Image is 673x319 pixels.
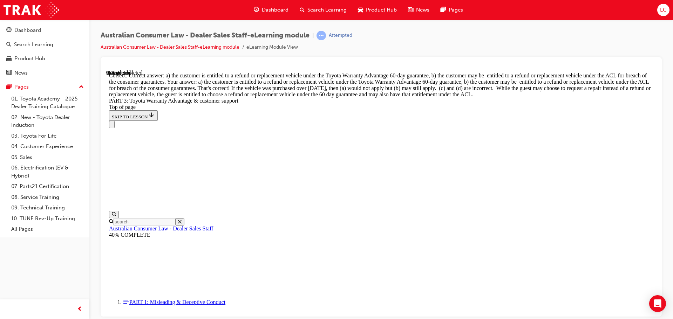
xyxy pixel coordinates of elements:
[441,6,446,14] span: pages-icon
[3,67,87,79] a: News
[69,148,78,156] button: Close search menu
[6,84,12,90] span: pages-icon
[329,32,352,39] div: Attempted
[358,6,363,14] span: car-icon
[8,181,87,192] a: 07. Parts21 Certification
[7,148,69,156] input: Search
[8,112,87,131] a: 02. New - Toyota Dealer Induction
[660,6,667,14] span: LC
[79,83,84,92] span: up-icon
[294,3,352,17] a: search-iconSearch Learning
[14,55,45,63] div: Product Hub
[3,52,87,65] a: Product Hub
[435,3,469,17] a: pages-iconPages
[3,38,87,51] a: Search Learning
[248,3,294,17] a: guage-iconDashboard
[8,141,87,152] a: 04. Customer Experience
[416,6,429,14] span: News
[408,6,413,14] span: news-icon
[3,51,8,58] button: Close navigation menu
[402,3,435,17] a: news-iconNews
[246,43,298,51] li: eLearning Module View
[449,6,463,14] span: Pages
[4,2,59,18] img: Trak
[307,6,347,14] span: Search Learning
[14,69,28,77] div: News
[8,202,87,213] a: 09. Technical Training
[6,56,12,62] span: car-icon
[254,6,259,14] span: guage-icon
[649,295,666,312] div: Open Intercom Messenger
[3,3,547,28] div: Correct. Correct answer: a) the customer is entitled to a refund or replacement vehicle under the...
[8,152,87,163] a: 05. Sales
[3,162,547,168] div: 40% COMPLETE
[3,24,87,37] a: Dashboard
[366,6,397,14] span: Product Hub
[101,32,310,40] span: Australian Consumer Law - Dealer Sales Staff-eLearning module
[3,81,87,93] button: Pages
[14,41,53,49] div: Search Learning
[101,44,239,50] a: Australian Consumer Law - Dealer Sales Staff-eLearning module
[3,41,52,51] button: SKIP TO LESSON
[300,6,305,14] span: search-icon
[8,224,87,235] a: All Pages
[352,3,402,17] a: car-iconProduct Hub
[8,192,87,203] a: 08. Service Training
[77,305,82,314] span: prev-icon
[3,22,87,81] button: DashboardSearch LearningProduct HubNews
[657,4,669,16] button: LC
[14,83,29,91] div: Pages
[317,31,326,40] span: learningRecordVerb_ATTEMPT-icon
[8,131,87,141] a: 03. Toyota For Life
[8,162,87,181] a: 06. Electrification (EV & Hybrid)
[6,42,11,48] span: search-icon
[312,32,314,40] span: |
[262,6,288,14] span: Dashboard
[8,93,87,112] a: 01. Toyota Academy - 2025 Dealer Training Catalogue
[8,213,87,224] a: 10. TUNE Rev-Up Training
[3,156,107,162] a: Australian Consumer Law - Dealer Sales Staff
[3,141,13,148] button: Open search menu
[14,26,41,34] div: Dashboard
[6,70,12,76] span: news-icon
[6,44,49,50] span: SKIP TO LESSON
[6,27,12,34] span: guage-icon
[3,34,547,41] div: Top of page
[3,28,547,34] div: PART 3: Toyota Warranty Advantage & customer support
